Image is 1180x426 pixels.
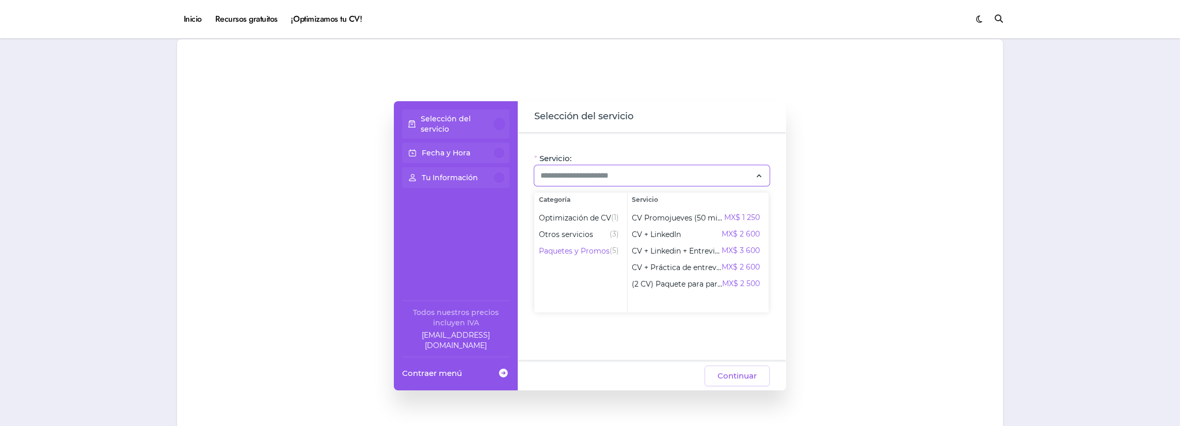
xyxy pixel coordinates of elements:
[610,228,619,241] span: (3)
[717,370,757,382] span: Continuar
[539,229,593,240] span: Otros servicios
[422,172,478,183] p: Tu Información
[534,193,769,312] div: Selecciona el servicio
[632,279,722,289] span: (2 CV) Paquete para parejas
[632,262,722,273] span: CV + Práctica de entrevista
[402,368,462,378] span: Contraer menú
[722,228,760,241] span: MX$ 2 600
[632,229,681,240] span: CV + LinkedIn
[402,330,509,351] a: Company email: ayuda@elhadadelasvacantes.com
[534,109,633,124] span: Selección del servicio
[177,5,209,33] a: Inicio
[421,114,494,134] p: Selección del servicio
[422,148,470,158] p: Fecha y Hora
[535,193,627,207] span: Categoría
[402,307,509,328] div: Todos nuestros precios incluyen IVA
[724,212,760,224] span: MX$ 1 250
[284,5,369,33] a: ¡Optimizamos tu CV!
[628,193,768,207] span: Servicio
[722,261,760,274] span: MX$ 2 600
[722,245,760,257] span: MX$ 3 600
[539,153,571,164] span: Servicio:
[632,246,722,256] span: CV + Linkedin + Entrevista
[209,5,284,33] a: Recursos gratuitos
[610,245,619,257] span: (5)
[539,246,610,256] span: Paquetes y Promos
[705,366,770,386] button: Continuar
[611,212,619,224] span: (1)
[539,213,611,223] span: Optimización de CV
[632,213,724,223] span: CV Promojueves (50 min)
[722,278,760,290] span: MX$ 2 500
